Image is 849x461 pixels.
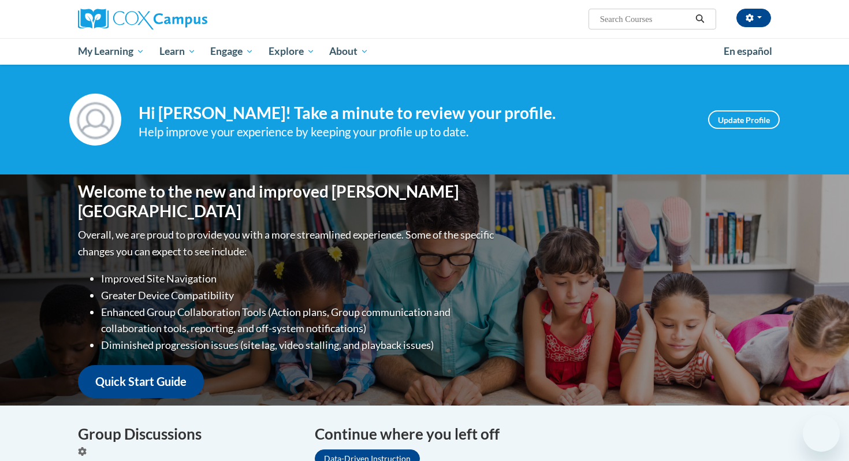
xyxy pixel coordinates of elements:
a: Engage [203,38,261,65]
span: My Learning [78,44,144,58]
li: Diminished progression issues (site lag, video stalling, and playback issues) [101,337,497,354]
a: En español [716,39,780,64]
li: Enhanced Group Collaboration Tools (Action plans, Group communication and collaboration tools, re... [101,304,497,337]
li: Improved Site Navigation [101,270,497,287]
a: Cox Campus [78,9,297,29]
a: Explore [261,38,322,65]
button: Search [691,12,709,26]
li: Greater Device Compatibility [101,287,497,304]
p: Overall, we are proud to provide you with a more streamlined experience. Some of the specific cha... [78,226,497,260]
h4: Continue where you left off [315,423,771,445]
div: Help improve your experience by keeping your profile up to date. [139,122,691,142]
input: Search Courses [599,12,691,26]
a: My Learning [70,38,152,65]
span: About [329,44,368,58]
span: Learn [159,44,196,58]
img: Profile Image [69,94,121,146]
button: Account Settings [736,9,771,27]
img: Cox Campus [78,9,207,29]
iframe: Button to launch messaging window [803,415,840,452]
h4: Hi [PERSON_NAME]! Take a minute to review your profile. [139,103,691,123]
span: Explore [269,44,315,58]
a: About [322,38,377,65]
a: Update Profile [708,110,780,129]
div: Main menu [61,38,788,65]
h4: Group Discussions [78,423,297,445]
span: En español [724,45,772,57]
span: Engage [210,44,254,58]
a: Learn [152,38,203,65]
a: Quick Start Guide [78,365,204,398]
h1: Welcome to the new and improved [PERSON_NAME][GEOGRAPHIC_DATA] [78,182,497,221]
